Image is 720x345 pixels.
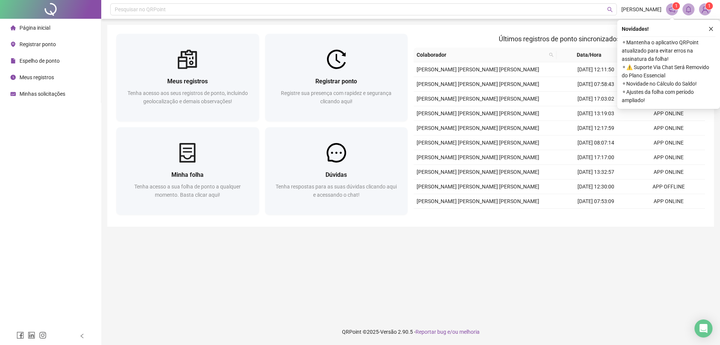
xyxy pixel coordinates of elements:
[19,91,65,97] span: Minhas solicitações
[417,51,546,59] span: Colaborador
[417,81,539,87] span: [PERSON_NAME] [PERSON_NAME] [PERSON_NAME]
[632,209,705,223] td: APP ONLINE
[705,2,713,10] sup: Atualize o seu contato no menu Meus Dados
[559,77,632,92] td: [DATE] 07:58:43
[325,171,347,178] span: Dúvidas
[171,171,204,178] span: Minha folha
[559,209,632,223] td: [DATE] 17:07:09
[632,165,705,179] td: APP ONLINE
[547,49,555,60] span: search
[632,194,705,209] td: APP ONLINE
[167,78,208,85] span: Meus registros
[415,329,480,335] span: Reportar bug e/ou melhoria
[417,66,539,72] span: [PERSON_NAME] [PERSON_NAME] [PERSON_NAME]
[380,329,397,335] span: Versão
[417,110,539,116] span: [PERSON_NAME] [PERSON_NAME] [PERSON_NAME]
[315,78,357,85] span: Registrar ponto
[559,136,632,150] td: [DATE] 08:07:14
[116,127,259,215] a: Minha folhaTenha acesso a sua folha de ponto a qualquer momento. Basta clicar aqui!
[559,165,632,179] td: [DATE] 13:32:57
[559,51,619,59] span: Data/Hora
[417,169,539,175] span: [PERSON_NAME] [PERSON_NAME] [PERSON_NAME]
[19,74,54,80] span: Meus registros
[10,91,16,96] span: schedule
[559,121,632,136] td: [DATE] 12:17:59
[632,179,705,194] td: APP OFFLINE
[19,25,50,31] span: Página inicial
[417,154,539,160] span: [PERSON_NAME] [PERSON_NAME] [PERSON_NAME]
[265,34,408,121] a: Registrar pontoRegistre sua presença com rapidez e segurança clicando aqui!
[116,34,259,121] a: Meus registrosTenha acesso aos seus registros de ponto, incluindo geolocalização e demais observa...
[685,6,692,13] span: bell
[549,53,553,57] span: search
[622,38,715,63] span: ⚬ Mantenha o aplicativo QRPoint atualizado para evitar erros na assinatura da folha!
[559,92,632,106] td: [DATE] 17:03:02
[281,90,391,104] span: Registre sua presença com rapidez e segurança clicando aqui!
[265,127,408,215] a: DúvidasTenha respostas para as suas dúvidas clicando aqui e acessando o chat!
[669,6,675,13] span: notification
[622,80,715,88] span: ⚬ Novidade no Cálculo do Saldo!
[39,331,46,339] span: instagram
[417,125,539,131] span: [PERSON_NAME] [PERSON_NAME] [PERSON_NAME]
[101,319,720,345] footer: QRPoint © 2025 - 2.90.5 -
[28,331,35,339] span: linkedin
[16,331,24,339] span: facebook
[276,184,397,198] span: Tenha respostas para as suas dúvidas clicando aqui e acessando o chat!
[10,42,16,47] span: environment
[417,184,539,190] span: [PERSON_NAME] [PERSON_NAME] [PERSON_NAME]
[556,48,628,62] th: Data/Hora
[694,319,712,337] div: Open Intercom Messenger
[632,136,705,150] td: APP ONLINE
[675,3,678,9] span: 1
[622,88,715,104] span: ⚬ Ajustes da folha com período ampliado!
[672,2,680,10] sup: 1
[699,4,711,15] img: 66825
[10,58,16,63] span: file
[499,35,620,43] span: Últimos registros de ponto sincronizados
[127,90,248,104] span: Tenha acesso aos seus registros de ponto, incluindo geolocalização e demais observações!
[19,41,56,47] span: Registrar ponto
[607,7,613,12] span: search
[559,62,632,77] td: [DATE] 12:11:50
[559,106,632,121] td: [DATE] 13:19:03
[10,25,16,30] span: home
[417,96,539,102] span: [PERSON_NAME] [PERSON_NAME] [PERSON_NAME]
[19,58,60,64] span: Espelho de ponto
[708,3,711,9] span: 1
[622,63,715,80] span: ⚬ ⚠️ Suporte Via Chat Será Removido do Plano Essencial
[708,26,714,32] span: close
[559,179,632,194] td: [DATE] 12:30:00
[417,198,539,204] span: [PERSON_NAME] [PERSON_NAME] [PERSON_NAME]
[632,150,705,165] td: APP ONLINE
[559,194,632,209] td: [DATE] 07:53:09
[622,25,649,33] span: Novidades !
[621,5,661,14] span: [PERSON_NAME]
[79,333,85,339] span: left
[10,75,16,80] span: clock-circle
[134,184,241,198] span: Tenha acesso a sua folha de ponto a qualquer momento. Basta clicar aqui!
[417,140,539,146] span: [PERSON_NAME] [PERSON_NAME] [PERSON_NAME]
[632,106,705,121] td: APP ONLINE
[632,121,705,136] td: APP ONLINE
[559,150,632,165] td: [DATE] 17:17:00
